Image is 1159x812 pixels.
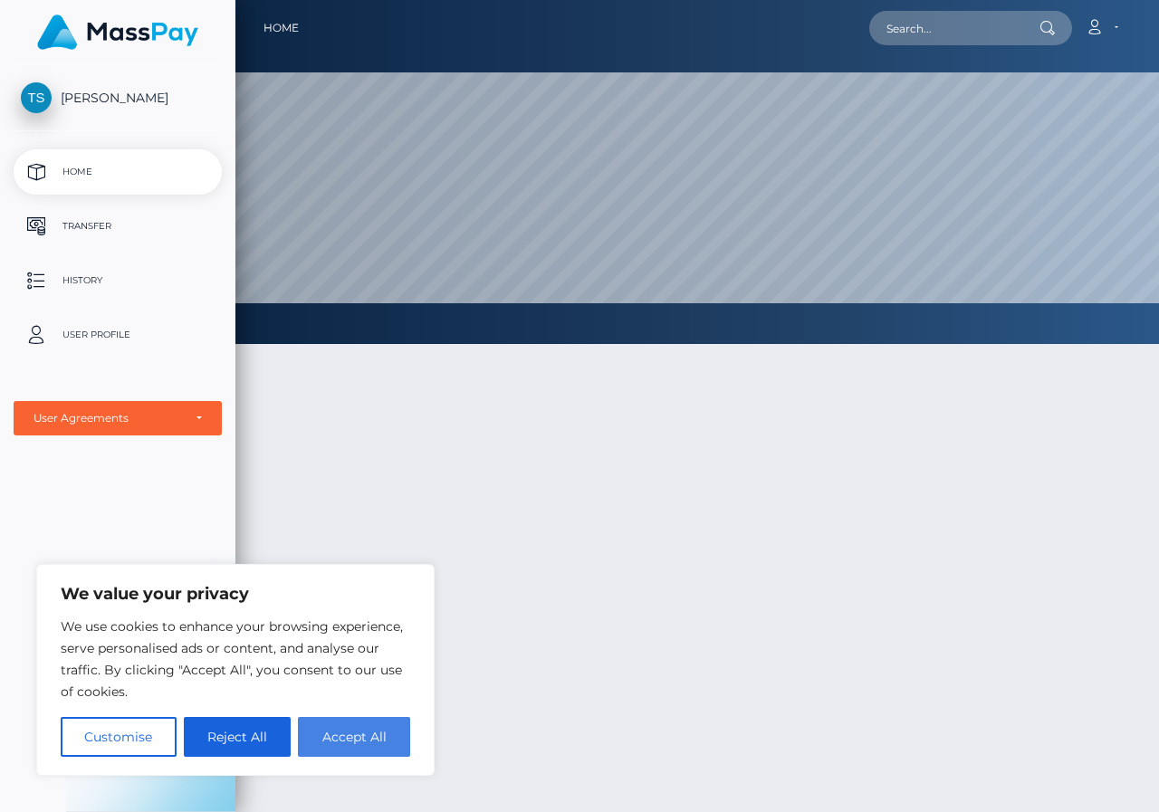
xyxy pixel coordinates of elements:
img: MassPay [37,14,198,50]
a: Home [263,9,299,47]
div: User Agreements [34,411,182,425]
p: User Profile [21,321,215,349]
div: We value your privacy [36,564,435,776]
p: History [21,267,215,294]
a: Home [14,149,222,195]
button: Reject All [184,717,292,757]
button: Accept All [298,717,410,757]
p: Home [21,158,215,186]
button: Customise [61,717,177,757]
p: We value your privacy [61,583,410,605]
input: Search... [869,11,1039,45]
a: Transfer [14,204,222,249]
a: History [14,258,222,303]
p: Transfer [21,213,215,240]
span: [PERSON_NAME] [14,90,222,106]
p: We use cookies to enhance your browsing experience, serve personalised ads or content, and analys... [61,616,410,702]
button: User Agreements [14,401,222,435]
a: User Profile [14,312,222,358]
